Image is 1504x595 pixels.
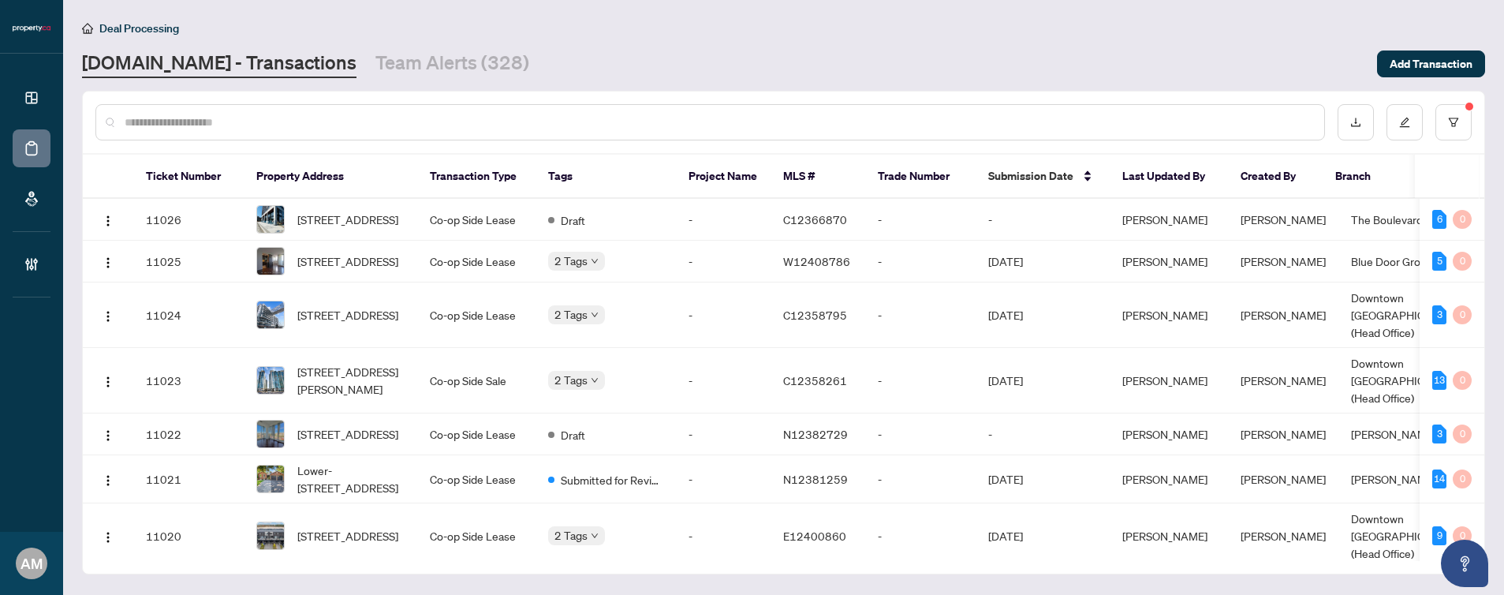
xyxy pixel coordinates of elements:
td: [PERSON_NAME] [1110,283,1228,348]
span: W12408786 [783,254,850,268]
span: Draft [561,211,585,229]
td: 11021 [133,455,244,503]
th: Trade Number [865,155,976,199]
td: Co-op Side Lease [417,283,536,348]
span: [PERSON_NAME] [1241,373,1326,387]
span: Lower-[STREET_ADDRESS] [297,462,405,496]
button: edit [1386,104,1423,140]
span: [STREET_ADDRESS][PERSON_NAME] [297,363,405,398]
img: thumbnail-img [257,466,284,492]
a: Team Alerts (328) [375,50,529,78]
span: Submission Date [988,167,1073,185]
div: 0 [1453,425,1472,443]
span: filter [1448,117,1459,128]
td: - [865,283,976,348]
td: [PERSON_NAME] [1110,348,1228,414]
td: - [976,414,1110,455]
img: thumbnail-img [257,367,284,394]
span: [PERSON_NAME] [1241,427,1326,441]
button: Logo [95,302,121,327]
td: [PERSON_NAME] [1110,241,1228,283]
button: Logo [95,523,121,548]
span: [STREET_ADDRESS] [297,425,398,443]
td: - [676,241,771,283]
td: - [865,414,976,455]
th: Created By [1228,155,1323,199]
td: [PERSON_NAME] [1110,455,1228,503]
td: [PERSON_NAME] [1110,199,1228,241]
span: C12358261 [783,373,847,387]
div: 14 [1432,470,1446,488]
td: - [676,455,771,503]
span: N12382729 [783,427,848,441]
span: 2 Tags [554,371,588,389]
img: Logo [102,215,114,227]
span: [STREET_ADDRESS] [297,211,398,228]
td: - [676,414,771,455]
div: 0 [1453,526,1472,545]
td: - [676,348,771,414]
img: Logo [102,531,114,544]
td: 11024 [133,283,244,348]
img: Logo [102,256,114,269]
span: E12400860 [783,529,846,543]
th: Tags [536,155,676,199]
button: Add Transaction [1377,51,1485,77]
td: [DATE] [976,348,1110,414]
span: C12358795 [783,308,847,322]
th: Submission Date [976,155,1110,199]
button: Logo [95,466,121,492]
td: 11026 [133,199,244,241]
td: Co-op Side Lease [417,414,536,455]
img: thumbnail-img [257,522,284,549]
td: - [676,283,771,348]
td: - [865,348,976,414]
td: Downtown [GEOGRAPHIC_DATA] (Head Office) [1338,283,1474,348]
span: down [591,311,599,319]
img: Logo [102,474,114,487]
td: Downtown [GEOGRAPHIC_DATA] (Head Office) [1338,348,1474,414]
th: Transaction Type [417,155,536,199]
span: 2 Tags [554,526,588,544]
th: Ticket Number [133,155,244,199]
td: Co-op Side Lease [417,241,536,283]
td: 11023 [133,348,244,414]
img: thumbnail-img [257,301,284,328]
td: 11020 [133,503,244,569]
td: [DATE] [976,455,1110,503]
div: 0 [1453,470,1472,488]
td: Downtown [GEOGRAPHIC_DATA] (Head Office) [1338,503,1474,569]
td: - [976,199,1110,241]
span: AM [21,552,43,574]
div: 9 [1432,526,1446,545]
span: N12381259 [783,472,848,486]
td: The Boulevard [1338,199,1474,241]
td: [PERSON_NAME] [1110,414,1228,455]
span: Deal Processing [99,21,179,36]
span: [PERSON_NAME] [1241,254,1326,268]
span: down [591,257,599,265]
img: thumbnail-img [257,421,284,447]
button: Logo [95,207,121,232]
img: Logo [102,310,114,323]
span: Draft [561,426,585,443]
div: 3 [1432,425,1446,443]
span: edit [1399,117,1410,128]
span: [STREET_ADDRESS] [297,306,398,324]
span: [PERSON_NAME] [1241,529,1326,543]
span: Submitted for Review [561,471,663,488]
a: [DOMAIN_NAME] - Transactions [82,50,356,78]
span: 2 Tags [554,252,588,270]
span: [PERSON_NAME] [1241,308,1326,322]
td: [DATE] [976,503,1110,569]
span: [PERSON_NAME] [1241,472,1326,486]
div: 13 [1432,371,1446,390]
th: Property Address [244,155,417,199]
div: 0 [1453,210,1472,229]
span: 2 Tags [554,305,588,324]
td: Co-op Side Lease [417,199,536,241]
img: thumbnail-img [257,206,284,233]
td: - [676,199,771,241]
button: Logo [95,368,121,393]
th: MLS # [771,155,865,199]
